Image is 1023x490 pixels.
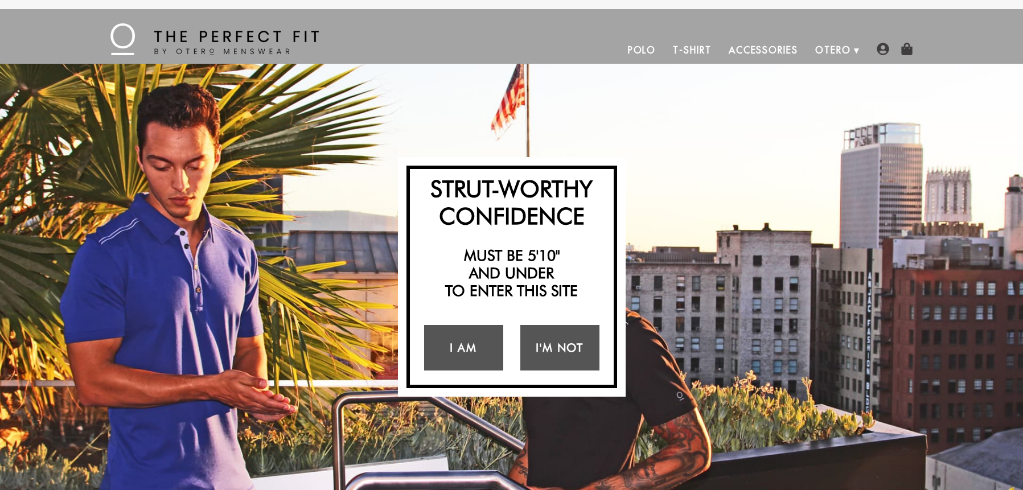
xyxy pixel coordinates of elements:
[619,36,665,64] a: Polo
[877,43,889,55] img: user-account-icon.png
[424,325,503,370] a: I Am
[110,23,319,55] img: The Perfect Fit - by Otero Menswear - Logo
[720,36,807,64] a: Accessories
[664,36,720,64] a: T-Shirt
[807,36,860,64] a: Otero
[416,175,608,229] h2: Strut-Worthy Confidence
[416,246,608,300] h2: Must be 5'10" and under to enter this site
[520,325,599,370] a: I'm Not
[901,43,913,55] img: shopping-bag-icon.png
